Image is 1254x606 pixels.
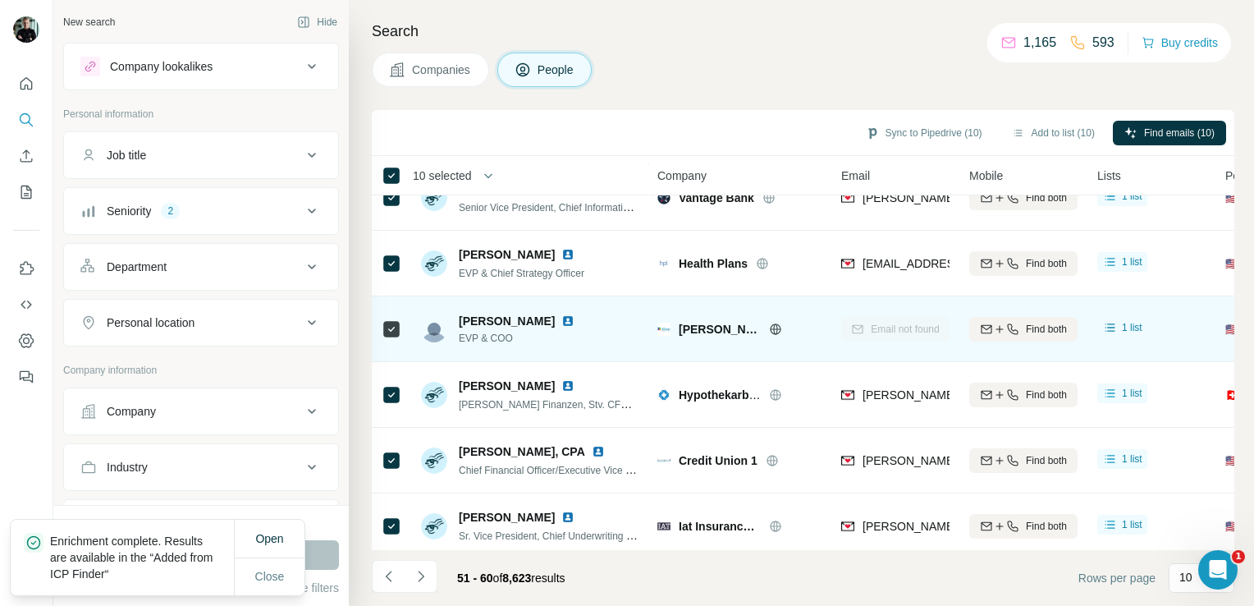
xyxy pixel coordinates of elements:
[1225,452,1239,469] span: 🇺🇸
[863,257,1057,270] span: [EMAIL_ADDRESS][DOMAIN_NAME]
[841,452,854,469] img: provider findymail logo
[1078,570,1156,586] span: Rows per page
[969,251,1078,276] button: Find both
[561,379,574,393] img: LinkedIn logo
[1179,569,1192,585] p: 10
[679,452,757,469] span: Credit Union 1
[64,448,338,487] button: Industry
[1198,550,1238,590] iframe: Intercom live chat
[841,168,870,184] span: Email
[969,383,1078,407] button: Find both
[255,568,285,585] span: Close
[1026,191,1067,205] span: Find both
[459,268,584,279] span: EVP & Chief Strategy Officer
[107,203,151,219] div: Seniority
[657,257,670,270] img: Logo of Health Plans
[863,520,1247,533] span: [PERSON_NAME][EMAIL_ADDRESS][PERSON_NAME][DOMAIN_NAME]
[457,572,493,585] span: 51 - 60
[255,532,283,545] span: Open
[657,388,670,402] img: Logo of Hypothekarbank Lenzburg
[1023,33,1056,53] p: 1,165
[841,255,854,272] img: provider findymail logo
[679,190,754,206] span: Vantage Bank
[64,47,338,86] button: Company lookalikes
[421,316,447,342] img: Avatar
[863,454,1247,467] span: [PERSON_NAME][EMAIL_ADDRESS][PERSON_NAME][DOMAIN_NAME]
[13,290,39,319] button: Use Surfe API
[107,147,146,163] div: Job title
[1225,387,1239,403] span: 🇨🇭
[286,10,349,34] button: Hide
[1097,168,1121,184] span: Lists
[1026,322,1067,337] span: Find both
[64,191,338,231] button: Seniority2
[13,254,39,283] button: Use Surfe on LinkedIn
[459,397,685,411] span: [PERSON_NAME] Finanzen, Stv. CFO, Vizedirektor
[107,259,167,275] div: Department
[63,15,115,30] div: New search
[50,533,234,582] p: Enrichment complete. Results are available in the “Added from ICP Finder“
[13,141,39,171] button: Enrich CSV
[459,509,555,526] span: [PERSON_NAME]
[459,313,555,329] span: [PERSON_NAME]
[107,314,195,331] div: Personal location
[64,392,338,431] button: Company
[161,204,180,218] div: 2
[459,200,703,213] span: Senior Vice President, Chief Information Security Officer
[1122,517,1142,532] span: 1 list
[969,514,1078,539] button: Find both
[413,168,472,184] span: 10 selected
[657,191,670,204] img: Logo of Vantage Bank
[854,121,994,145] button: Sync to Pipedrive (10)
[1122,189,1142,204] span: 1 list
[459,463,667,476] span: Chief Financial Officer/Executive Vice President
[13,69,39,99] button: Quick start
[459,246,555,263] span: [PERSON_NAME]
[372,20,1234,43] h4: Search
[969,317,1078,342] button: Find both
[13,105,39,135] button: Search
[1225,255,1239,272] span: 🇺🇸
[1026,453,1067,468] span: Find both
[679,321,761,337] span: [PERSON_NAME]
[372,560,405,593] button: Navigate to previous page
[405,560,437,593] button: Navigate to next page
[64,135,338,175] button: Job title
[107,459,148,475] div: Industry
[64,303,338,342] button: Personal location
[969,448,1078,473] button: Find both
[592,445,605,458] img: LinkedIn logo
[1092,33,1114,53] p: 593
[561,511,574,524] img: LinkedIn logo
[107,403,156,420] div: Company
[459,331,581,346] span: EVP & COO
[421,382,447,408] img: Avatar
[502,572,531,585] span: 8,623
[244,562,296,591] button: Close
[538,62,575,78] span: People
[1000,121,1106,145] button: Add to list (10)
[1122,386,1142,401] span: 1 list
[679,388,824,402] span: Hypothekarbank Lenzburg
[657,454,670,467] img: Logo of Credit Union 1
[412,62,472,78] span: Companies
[1122,452,1142,466] span: 1 list
[1026,519,1067,534] span: Find both
[1232,550,1245,563] span: 1
[841,518,854,535] img: provider findymail logo
[493,572,503,585] span: of
[561,314,574,328] img: LinkedIn logo
[64,503,338,543] button: HQ location
[110,58,213,75] div: Company lookalikes
[459,378,555,394] span: [PERSON_NAME]
[969,168,1003,184] span: Mobile
[63,107,339,122] p: Personal information
[841,387,854,403] img: provider findymail logo
[244,524,295,553] button: Open
[561,248,574,261] img: LinkedIn logo
[657,323,670,336] img: Logo of Allsup
[13,326,39,356] button: Dashboard
[459,443,585,460] span: [PERSON_NAME], CPA
[140,516,261,530] div: 29 search results remaining
[679,518,761,535] span: Iat Insurance Group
